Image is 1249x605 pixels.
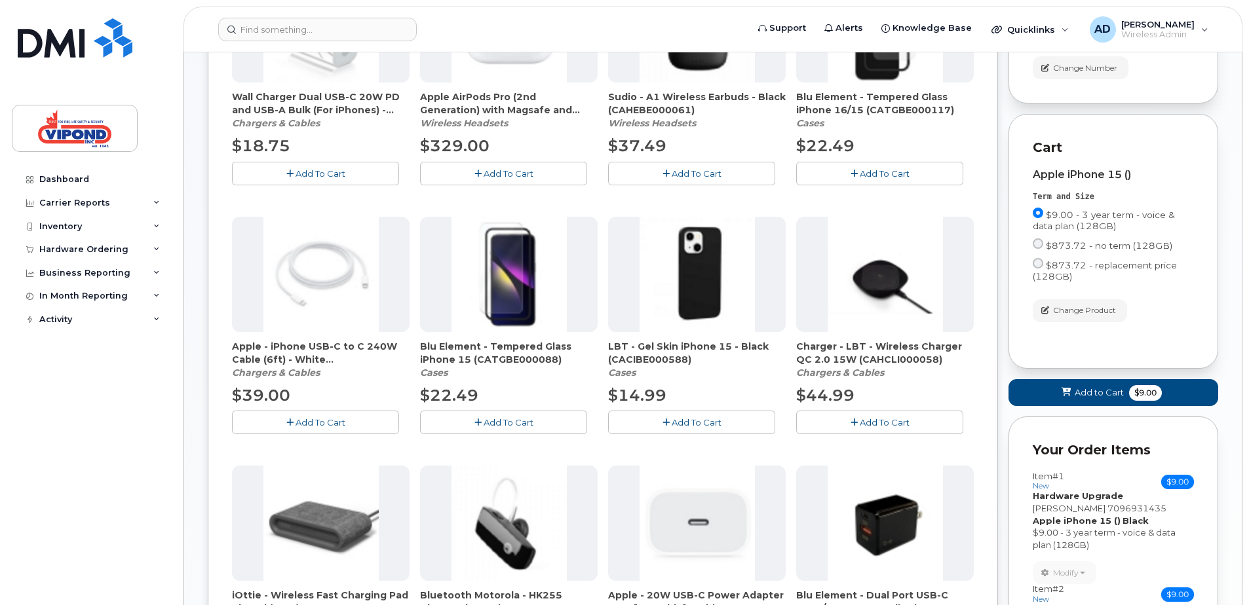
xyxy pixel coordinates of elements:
span: Add To Cart [672,417,721,428]
div: LBT - Gel Skin iPhone 15 - Black (CACIBE000588) [608,340,786,379]
span: $39.00 [232,386,290,405]
em: Wireless Headsets [420,117,508,129]
img: accessory36930.JPG [640,217,755,332]
em: Cases [796,117,824,129]
span: Add To Cart [484,168,533,179]
span: AD [1094,22,1111,37]
span: Blu Element - Tempered Glass iPhone 16/15 (CATGBE000117) [796,90,974,117]
button: Change Product [1033,299,1127,322]
div: Andrew Dawe [1081,16,1218,43]
span: Add To Cart [296,168,345,179]
strong: Black [1123,515,1149,526]
img: accessory36547.JPG [263,217,379,332]
span: Blu Element - Tempered Glass iPhone 15 (CATGBE000088) [420,340,598,366]
span: $18.75 [232,136,290,155]
span: [PERSON_NAME] [1121,19,1195,29]
span: $44.99 [796,386,855,405]
span: Change Number [1053,62,1117,74]
em: Chargers & Cables [796,367,884,378]
span: Add To Cart [296,417,345,428]
span: $9.00 [1161,475,1194,489]
small: new [1033,595,1049,604]
div: Blu Element - Tempered Glass iPhone 15 (CATGBE000088) [420,340,598,379]
h3: Item [1033,584,1064,603]
img: accessory36405.JPG [828,217,943,332]
span: $9.00 - 3 year term - voice & data plan (128GB) [1033,210,1175,231]
span: $14.99 [608,386,666,405]
img: accessory36707.JPG [828,466,943,581]
img: accessory36212.JPG [452,466,567,581]
em: Chargers & Cables [232,367,320,378]
h3: Item [1033,471,1064,490]
em: Chargers & Cables [232,117,320,129]
div: Apple iPhone 15 () [1033,169,1194,181]
span: Add To Cart [860,168,910,179]
span: $22.49 [796,136,855,155]
span: LBT - Gel Skin iPhone 15 - Black (CACIBE000588) [608,340,786,366]
small: new [1033,481,1049,490]
button: Add to Cart $9.00 [1009,379,1218,406]
span: Support [769,22,806,35]
p: Cart [1033,138,1194,157]
div: Term and Size [1033,191,1194,202]
button: Change Number [1033,56,1128,79]
span: Alerts [836,22,863,35]
div: Apple AirPods Pro (2nd Generation) with Magsafe and USB-C charging case - White (CAHEBE000059) [420,90,598,130]
span: Wireless Admin [1121,29,1195,40]
span: $873.72 - no term (128GB) [1046,240,1172,251]
span: Quicklinks [1007,24,1055,35]
button: Add To Cart [796,411,963,433]
span: Add to Cart [1075,386,1124,399]
div: Sudio - A1 Wireless Earbuds - Black (CAHEBE000061) [608,90,786,130]
span: $9.00 [1129,385,1162,401]
span: Apple - iPhone USB-C to C 240W Cable (6ft) - White (CAMIPZ000304) [232,340,410,366]
button: Add To Cart [608,162,775,185]
span: Charger - LBT - Wireless Charger QC 2.0 15W (CAHCLI000058) [796,340,974,366]
span: $9.00 [1161,587,1194,602]
button: Add To Cart [420,411,587,433]
button: Add To Cart [420,162,587,185]
span: Add To Cart [484,417,533,428]
a: Knowledge Base [872,15,981,41]
button: Add To Cart [796,162,963,185]
button: Add To Cart [232,411,399,433]
button: Add To Cart [608,411,775,433]
span: $37.49 [608,136,666,155]
span: $329.00 [420,136,490,155]
div: Charger - LBT - Wireless Charger QC 2.0 15W (CAHCLI000058) [796,340,974,379]
div: Apple - iPhone USB-C to C 240W Cable (6ft) - White (CAMIPZ000304) [232,340,410,379]
div: Blu Element - Tempered Glass iPhone 16/15 (CATGBE000117) [796,90,974,130]
span: Add To Cart [672,168,721,179]
span: $873.72 - replacement price (128GB) [1033,260,1177,282]
img: accessory36554.JPG [263,466,379,581]
span: 7096931435 [1107,503,1166,513]
span: Change Product [1053,304,1116,316]
a: Alerts [815,15,872,41]
button: Modify [1033,561,1096,584]
input: $9.00 - 3 year term - voice & data plan (128GB) [1033,208,1043,218]
a: Support [749,15,815,41]
span: #1 [1052,471,1064,481]
strong: Hardware Upgrade [1033,490,1123,501]
span: Apple AirPods Pro (2nd Generation) with Magsafe and USB-C charging case - White (CAHEBE000059) [420,90,598,117]
strong: Apple iPhone 15 () [1033,515,1121,526]
img: accessory36926.JPG [452,217,567,332]
span: $22.49 [420,386,478,405]
span: Modify [1053,567,1079,579]
span: Sudio - A1 Wireless Earbuds - Black (CAHEBE000061) [608,90,786,117]
button: Add To Cart [232,162,399,185]
input: $873.72 - replacement price (128GB) [1033,258,1043,268]
span: Add To Cart [860,417,910,428]
input: $873.72 - no term (128GB) [1033,238,1043,249]
p: Your Order Items [1033,441,1194,460]
em: Wireless Headsets [608,117,696,129]
div: Quicklinks [982,16,1078,43]
span: Knowledge Base [893,22,972,35]
em: Cases [420,367,448,378]
div: Wall Charger Dual USB-C 20W PD and USB-A Bulk (For iPhones) - White (CAHCBE000086) [232,90,410,130]
div: $9.00 - 3 year term - voice & data plan (128GB) [1033,526,1194,551]
span: #2 [1052,583,1064,594]
input: Find something... [218,18,417,41]
span: Wall Charger Dual USB-C 20W PD and USB-A Bulk (For iPhones) - White (CAHCBE000086) [232,90,410,117]
img: accessory36680.JPG [640,466,755,581]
